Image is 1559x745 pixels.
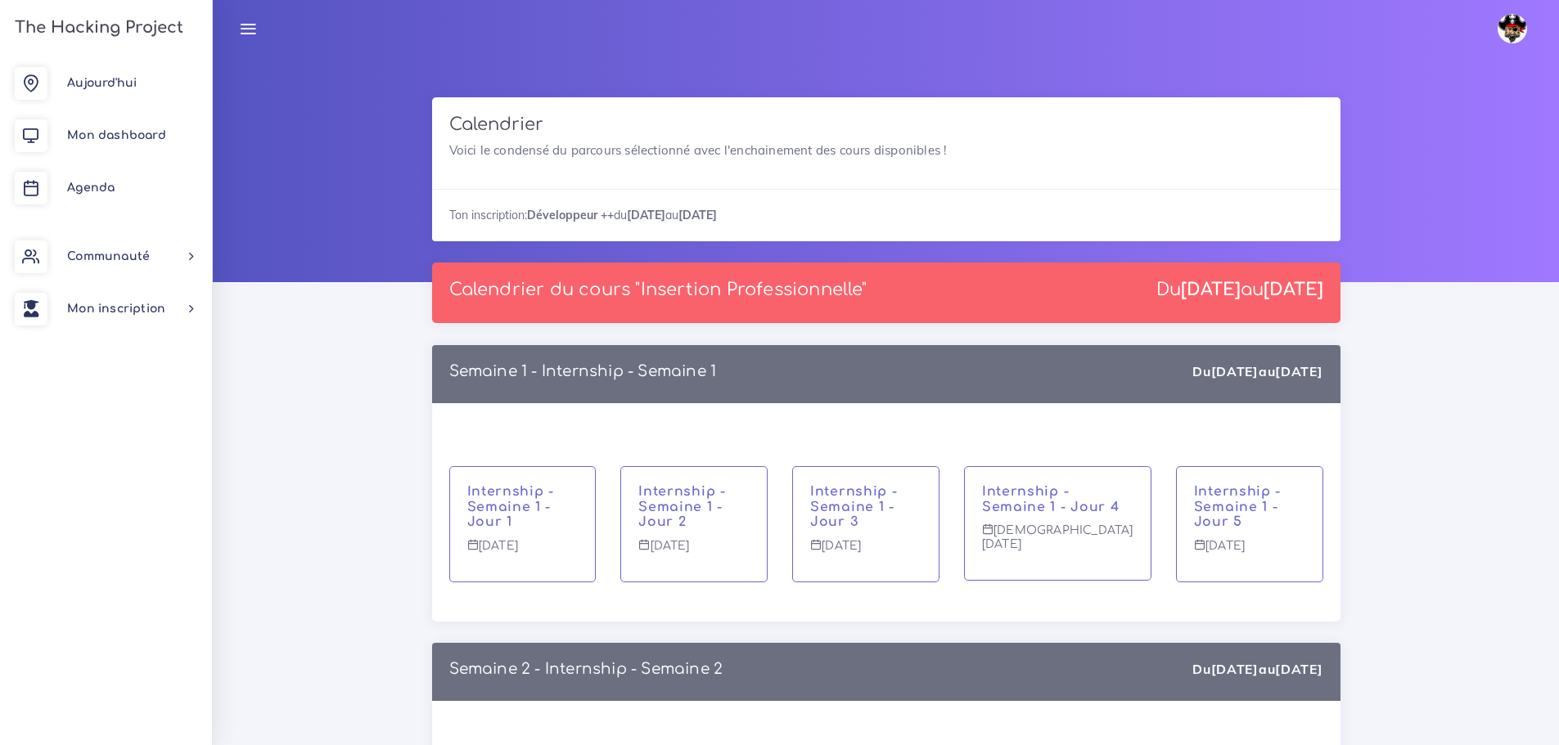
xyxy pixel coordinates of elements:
strong: [DATE] [1275,661,1322,677]
div: Du au [1192,362,1322,381]
span: Aujourd'hui [67,77,137,89]
p: [DEMOGRAPHIC_DATA][DATE] [982,523,1133,563]
a: Internship - Semaine 1 - Jour 3 [810,484,897,530]
strong: [DATE] [627,208,665,222]
p: [DATE] [467,539,579,565]
p: Voici le condensé du parcours sélectionné avec l'enchainement des cours disponibles ! [449,141,1323,160]
a: Internship - Semaine 1 - Jour 2 [638,484,725,530]
span: Agenda [67,182,115,194]
p: Calendrier du cours "Insertion Professionnelle" [449,280,867,300]
span: Mon inscription [67,303,165,315]
h3: The Hacking Project [10,19,183,37]
img: avatar [1498,14,1527,43]
div: Du au [1192,660,1322,679]
p: [DATE] [638,539,750,565]
strong: [DATE] [1275,363,1322,379]
strong: [DATE] [1211,661,1259,677]
span: Mon dashboard [67,129,166,141]
a: Internship - Semaine 1 - Jour 4 [982,484,1120,514]
a: Semaine 2 - Internship - Semaine 2 [449,661,723,677]
div: Du au [1156,280,1323,300]
a: Internship - Semaine 1 - Jour 5 [1194,484,1281,530]
strong: [DATE] [1181,280,1241,299]
strong: [DATE] [678,208,717,222]
strong: Développeur ++ [527,208,614,222]
strong: [DATE] [1264,280,1323,299]
a: Internship - Semaine 1 - Jour 1 [467,484,554,530]
span: Communauté [67,250,150,263]
strong: [DATE] [1211,363,1259,379]
p: [DATE] [810,539,921,565]
p: [DATE] [1194,539,1305,565]
div: Ton inscription: du au [432,189,1340,240]
a: Semaine 1 - Internship - Semaine 1 [449,363,717,379]
h3: Calendrier [449,114,1323,135]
